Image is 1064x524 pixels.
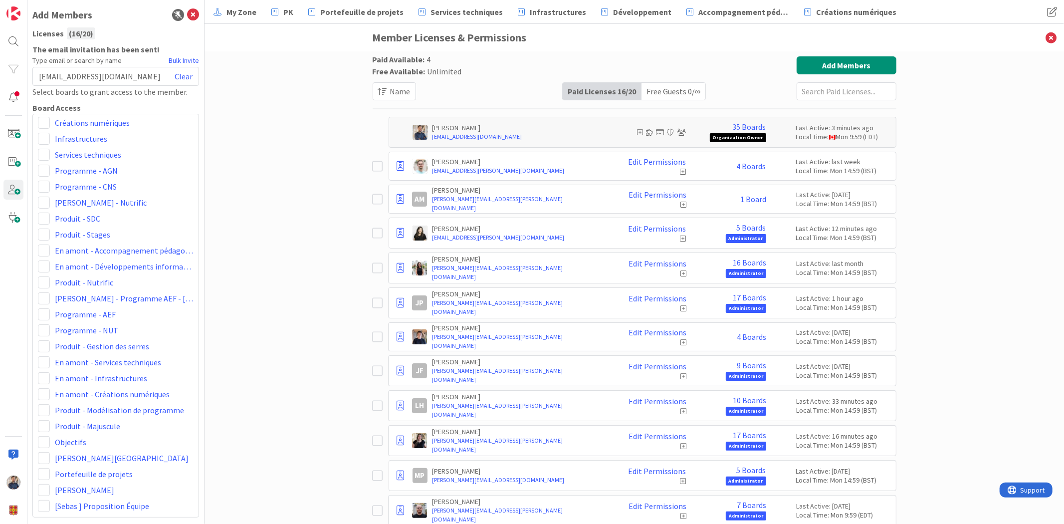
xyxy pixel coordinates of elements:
[55,404,184,416] a: Produit - Modélisation de programme
[412,398,427,413] div: LH
[629,328,686,337] a: Edit Permissions
[55,149,121,161] a: Services techniques
[726,372,766,381] span: Administrator
[710,133,766,142] span: Organization Owner
[629,502,686,511] a: Edit Permissions
[595,3,677,21] a: Développement
[613,6,671,18] span: Développement
[641,83,705,100] div: Free Guests 0 / ∞
[796,157,891,166] div: Last Active: last week
[373,82,416,100] button: Name
[432,323,606,332] p: [PERSON_NAME]
[726,304,766,313] span: Administrator
[6,504,20,518] img: avatar
[796,511,891,520] div: Local Time: Mon 9:59 (EDT)
[726,442,766,451] span: Administrator
[413,468,427,483] div: MP
[55,229,110,241] a: Produit - Stages
[55,468,133,480] a: Portefeuille de projets
[283,6,293,18] span: PK
[629,294,686,303] a: Edit Permissions
[432,366,606,384] a: [PERSON_NAME][EMAIL_ADDRESS][PERSON_NAME][DOMAIN_NAME]
[412,329,427,344] img: JC
[726,477,766,486] span: Administrator
[733,293,766,302] a: 17 Boards
[390,85,411,97] span: Name
[796,476,891,485] div: Local Time: Mon 14:59 (BST)
[55,420,120,432] a: Produit - Majuscule
[265,3,299,21] a: PK
[6,6,20,20] img: Visit kanbanzone.com
[563,83,641,100] div: Paid Licenses 16 / 20
[733,258,766,267] a: 16 Boards
[796,328,891,337] div: Last Active: [DATE]
[737,501,766,510] a: 7 Boards
[412,503,427,518] img: RF
[726,234,766,243] span: Administrator
[320,6,404,18] span: Portefeuille de projets
[432,263,606,281] a: [PERSON_NAME][EMAIL_ADDRESS][PERSON_NAME][DOMAIN_NAME]
[55,372,147,384] a: En amont - Infrastructures
[733,122,766,131] a: 35 Boards
[55,292,194,304] a: [PERSON_NAME] - Programme AEF - [DATE]
[430,6,503,18] span: Services techniques
[32,43,199,55] b: The email invitation has been sent!
[427,66,462,76] span: Unlimited
[796,233,891,242] div: Local Time: Mon 14:59 (BST)
[796,199,891,208] div: Local Time: Mon 14:59 (BST)
[797,82,896,100] input: Search Paid Licenses...
[427,54,431,64] span: 4
[698,6,789,18] span: Accompagnement pédagogique
[629,467,686,476] a: Edit Permissions
[796,371,891,380] div: Local Time: Mon 14:59 (BST)
[32,7,92,22] div: Add Members
[737,332,766,341] a: 4 Boards
[67,27,95,39] div: ( 16 / 20 )
[55,261,194,272] a: En amont - Développements informatiques
[226,6,256,18] span: My Zone
[21,1,45,13] span: Support
[55,245,194,257] a: En amont - Accompagnement pédagogique
[432,186,606,195] p: [PERSON_NAME]
[737,466,766,475] a: 5 Boards
[55,117,130,129] a: Créations numériques
[432,497,606,506] p: [PERSON_NAME]
[726,512,766,521] span: Administrator
[432,195,606,213] a: [PERSON_NAME][EMAIL_ADDRESS][PERSON_NAME][DOMAIN_NAME]
[816,6,896,18] span: Créations numériques
[412,363,427,378] div: JF
[373,54,425,64] span: Paid Available:
[796,397,891,406] div: Last Active: 33 minutes ago
[32,86,199,98] div: Select boards to grant access to the member.
[432,132,607,141] a: [EMAIL_ADDRESS][DOMAIN_NAME]
[432,506,606,524] a: [PERSON_NAME][EMAIL_ADDRESS][PERSON_NAME][DOMAIN_NAME]
[412,192,427,207] div: AM
[412,295,427,310] div: JP
[55,165,118,177] a: Programme - AGN
[796,166,891,175] div: Local Time: Mon 14:59 (BST)
[796,337,891,346] div: Local Time: Mon 14:59 (BST)
[796,406,891,415] div: Local Time: Mon 14:59 (BST)
[798,3,902,21] a: Créations numériques
[432,233,607,242] a: [EMAIL_ADDRESS][PERSON_NAME][DOMAIN_NAME]
[629,259,686,268] a: Edit Permissions
[737,162,766,171] a: 4 Boards
[39,70,161,82] span: [EMAIL_ADDRESS][DOMAIN_NAME]
[55,340,149,352] a: Produit - Gestion des serres
[432,401,606,419] a: [PERSON_NAME][EMAIL_ADDRESS][PERSON_NAME][DOMAIN_NAME]
[432,467,607,476] p: [PERSON_NAME]
[530,6,586,18] span: Infrastructures
[432,298,606,316] a: [PERSON_NAME][EMAIL_ADDRESS][PERSON_NAME][DOMAIN_NAME]
[796,467,891,476] div: Last Active: [DATE]
[797,56,896,74] button: Add Members
[796,294,891,303] div: Last Active: 1 hour ago
[740,195,766,204] a: 1 Board
[629,397,686,406] a: Edit Permissions
[413,125,427,140] img: MW
[55,452,189,464] a: [PERSON_NAME][GEOGRAPHIC_DATA]
[302,3,410,21] a: Portefeuille de projets
[55,133,107,145] a: Infrastructures
[55,197,147,209] a: [PERSON_NAME] - Nutrific
[55,484,114,496] a: [PERSON_NAME]
[432,392,606,401] p: [PERSON_NAME]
